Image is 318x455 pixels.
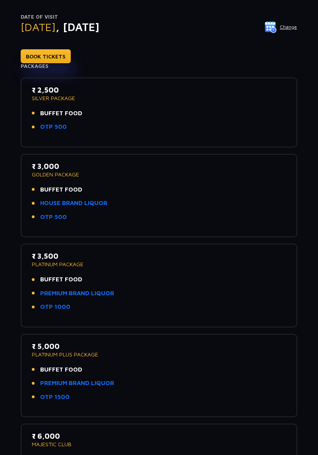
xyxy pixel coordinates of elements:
p: PLATINUM PLUS PACKAGE [32,352,286,357]
a: PREMIUM BRAND LIQUOR [40,289,114,298]
a: OTP 500 [40,122,67,132]
a: PREMIUM BRAND LIQUOR [40,379,114,388]
p: PLATINUM PACKAGE [32,261,286,267]
p: MAJESTIC CLUB [32,441,286,447]
h4: Packages [21,63,297,70]
p: ₹ 6,000 [32,431,286,441]
span: BUFFET FOOD [40,365,82,374]
a: OTP 1000 [40,302,70,312]
p: ₹ 3,000 [32,161,286,172]
p: ₹ 3,500 [32,251,286,261]
span: BUFFET FOOD [40,275,82,284]
p: Date of Visit [21,13,297,21]
span: [DATE] [21,20,56,33]
p: GOLDEN PACKAGE [32,172,286,177]
a: OTP 1500 [40,393,70,402]
a: HOUSE BRAND LIQUOR [40,199,107,208]
p: ₹ 5,000 [32,341,286,352]
p: ₹ 2,500 [32,85,286,95]
span: BUFFET FOOD [40,109,82,118]
a: OTP 500 [40,213,67,222]
a: BOOK TICKETS [21,49,71,63]
span: BUFFET FOOD [40,185,82,194]
p: SILVER PACKAGE [32,95,286,101]
button: Change [264,21,297,33]
span: , [DATE] [56,20,99,33]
